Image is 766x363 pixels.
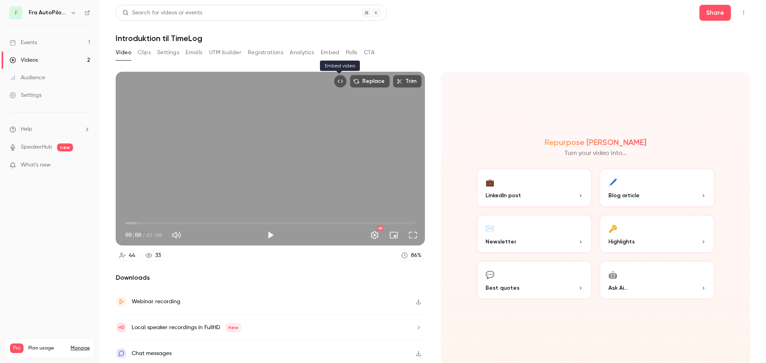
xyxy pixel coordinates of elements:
[599,214,715,254] button: 🔑Highlights
[476,168,592,208] button: 💼LinkedIn post
[608,237,635,246] span: Highlights
[28,345,66,351] span: Plan usage
[486,284,519,292] span: Best quotes
[10,39,37,47] div: Events
[116,46,131,59] button: Video
[599,168,715,208] button: 🖊️Blog article
[393,75,422,88] button: Trim
[608,284,628,292] span: Ask Ai...
[225,323,241,332] span: New
[129,251,135,260] div: 44
[10,125,90,133] li: help-dropdown-opener
[377,226,383,231] div: HD
[486,176,494,188] div: 💼
[132,349,172,358] div: Chat messages
[122,9,202,17] div: Search for videos or events
[116,273,425,283] h2: Downloads
[405,227,421,243] button: Full screen
[10,74,45,82] div: Audience
[157,46,179,59] button: Settings
[168,227,184,243] button: Mute
[608,222,617,234] div: 🔑
[290,46,314,59] button: Analytics
[364,46,375,59] button: CTA
[15,9,18,17] span: F
[476,260,592,300] button: 💬Best quotes
[486,191,521,200] span: LinkedIn post
[132,297,180,306] div: Webinar recording
[486,237,516,246] span: Newsletter
[29,9,67,17] h6: Fra AutoPilot til TimeLog
[125,231,162,239] div: 00:00
[411,251,421,260] div: 86 %
[142,250,164,261] a: 33
[486,268,494,281] div: 💬
[608,268,617,281] div: 🤖
[545,137,646,147] h2: Repurpose [PERSON_NAME]
[21,143,52,151] a: SpeakerHub
[21,161,51,169] span: What's new
[116,250,139,261] a: 44
[398,250,425,261] a: 86%
[386,227,402,243] button: Turn on miniplayer
[10,91,41,99] div: Settings
[248,46,283,59] button: Registrations
[367,227,383,243] button: Settings
[209,46,241,59] button: UTM builder
[21,125,32,133] span: Help
[71,345,90,351] a: Manage
[57,143,73,151] span: new
[186,46,202,59] button: Emails
[334,75,347,88] button: Embed video
[132,323,241,332] div: Local speaker recordings in FullHD
[10,56,38,64] div: Videos
[142,231,145,239] span: /
[155,251,161,260] div: 33
[263,227,278,243] button: Play
[608,176,617,188] div: 🖊️
[476,214,592,254] button: ✉️Newsletter
[146,231,162,239] span: 43:00
[346,46,357,59] button: Polls
[737,6,750,19] button: Top Bar Actions
[138,46,151,59] button: Clips
[321,46,340,59] button: Embed
[565,149,627,158] p: Turn your video into...
[608,191,640,200] span: Blog article
[350,75,390,88] button: Replace
[116,33,750,43] h1: Introduktion til TimeLog
[599,260,715,300] button: 🤖Ask Ai...
[10,343,24,353] span: Pro
[125,231,141,239] span: 00:00
[486,222,494,234] div: ✉️
[699,5,731,21] button: Share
